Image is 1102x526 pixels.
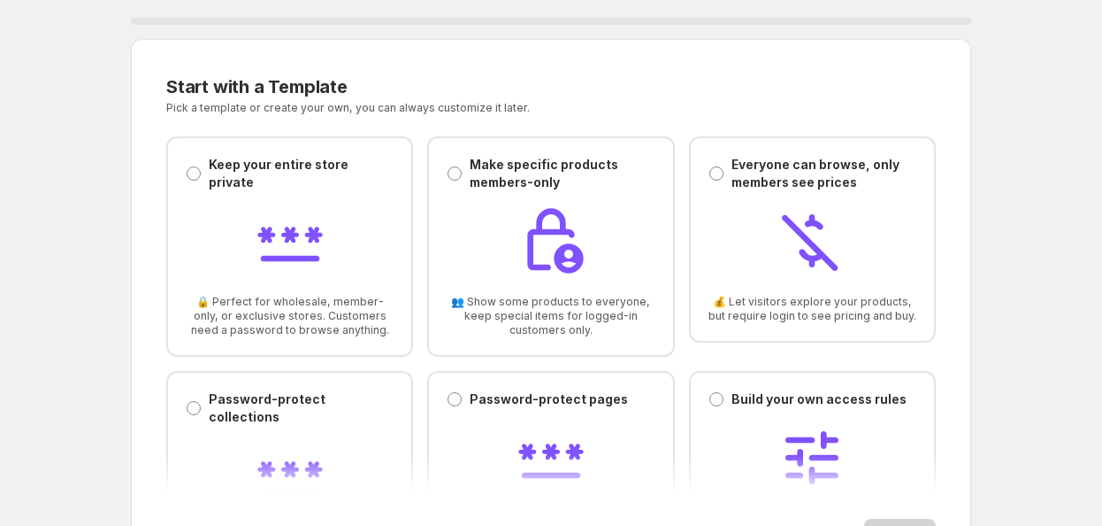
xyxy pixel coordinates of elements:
span: 💰 Let visitors explore your products, but require login to see pricing and buy. [708,295,916,323]
img: Make specific products members-only [516,205,586,276]
p: Password-protect pages [470,391,628,408]
img: Keep your entire store private [255,205,325,276]
img: Build your own access rules [777,422,847,493]
p: Pick a template or create your own, you can always customize it later. [166,101,726,115]
span: 🔒 Perfect for wholesale, member-only, or exclusive stores. Customers need a password to browse an... [186,295,394,337]
p: Build your own access rules [731,391,907,408]
img: Password-protect pages [516,422,586,493]
img: Password-protect collections [255,440,325,511]
p: Password-protect collections [209,391,394,426]
p: Make specific products members-only [470,156,654,191]
p: Everyone can browse, only members see prices [731,156,916,191]
p: Keep your entire store private [209,156,394,191]
span: Start with a Template [166,76,348,97]
span: 👥 Show some products to everyone, keep special items for logged-in customers only. [447,295,654,337]
img: Everyone can browse, only members see prices [777,205,847,276]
